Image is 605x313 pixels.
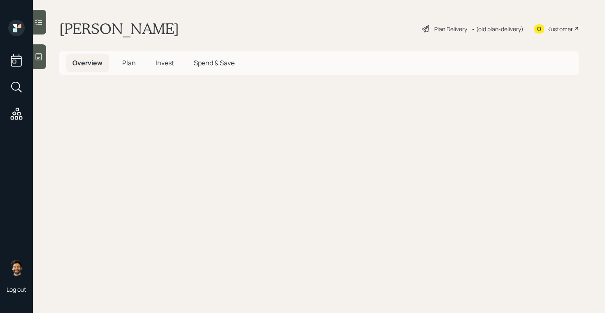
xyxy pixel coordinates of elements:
img: eric-schwartz-headshot.png [8,259,25,276]
span: Invest [156,58,174,67]
span: Overview [72,58,102,67]
h1: [PERSON_NAME] [59,20,179,38]
span: Plan [122,58,136,67]
div: Log out [7,285,26,293]
div: Plan Delivery [434,25,467,33]
span: Spend & Save [194,58,235,67]
div: • (old plan-delivery) [471,25,524,33]
div: Kustomer [547,25,573,33]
